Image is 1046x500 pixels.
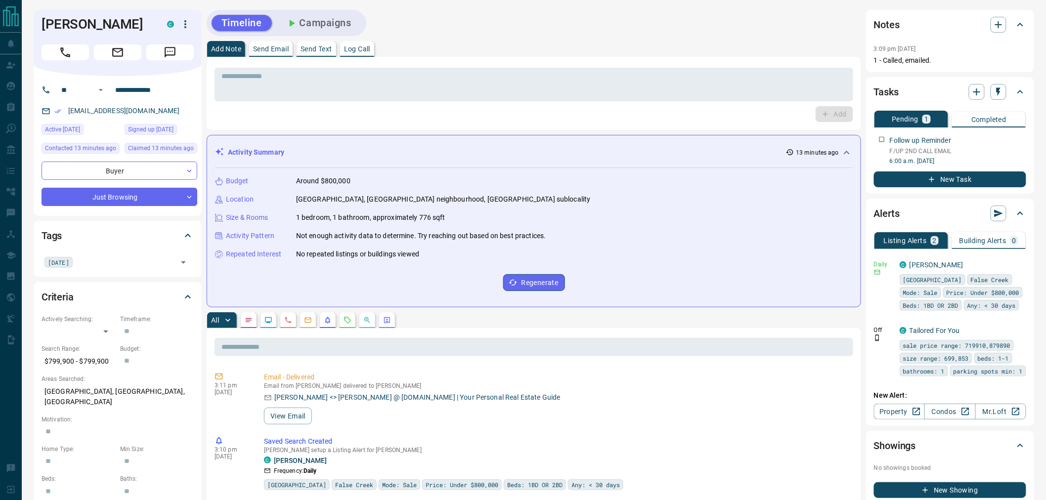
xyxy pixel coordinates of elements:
[68,107,180,115] a: [EMAIL_ADDRESS][DOMAIN_NAME]
[42,124,120,138] div: Fri Oct 10 2025
[276,15,361,31] button: Campaigns
[924,116,928,123] p: 1
[253,45,289,52] p: Send Email
[874,17,900,33] h2: Notes
[344,316,351,324] svg: Requests
[125,143,197,157] div: Tue Oct 14 2025
[874,80,1026,104] div: Tasks
[45,125,80,134] span: Active [DATE]
[274,457,327,464] a: [PERSON_NAME]
[45,143,116,153] span: Contacted 13 minutes ago
[903,275,962,285] span: [GEOGRAPHIC_DATA]
[42,353,115,370] p: $799,900 - $799,900
[304,316,312,324] svg: Emails
[978,353,1009,363] span: beds: 1-1
[215,382,249,389] p: 3:11 pm
[426,480,498,490] span: Price: Under $800,000
[900,261,907,268] div: condos.ca
[226,231,274,241] p: Activity Pattern
[264,372,849,382] p: Email - Delivered
[211,317,219,324] p: All
[874,269,881,276] svg: Email
[301,45,332,52] p: Send Text
[971,116,1006,123] p: Completed
[176,255,190,269] button: Open
[226,176,249,186] p: Budget
[284,316,292,324] svg: Calls
[933,237,937,244] p: 2
[363,316,371,324] svg: Opportunities
[924,404,975,419] a: Condos
[274,466,317,475] p: Frequency:
[874,463,1026,472] p: No showings booked
[215,446,249,453] p: 3:10 pm
[874,438,916,454] h2: Showings
[42,224,194,248] div: Tags
[304,467,317,474] strong: Daily
[324,316,332,324] svg: Listing Alerts
[125,124,197,138] div: Fri Oct 10 2025
[296,231,546,241] p: Not enough activity data to determine. Try reaching out based on best practices.
[971,275,1009,285] span: False Creek
[874,326,894,334] p: Off
[890,147,1026,156] p: F/UP 2ND CALL EMAIL
[874,45,916,52] p: 3:09 pm [DATE]
[874,482,1026,498] button: New Showing
[245,316,253,324] svg: Notes
[571,480,620,490] span: Any: < 30 days
[42,445,115,454] p: Home Type:
[42,228,62,244] h2: Tags
[226,249,281,259] p: Repeated Interest
[42,383,194,410] p: [GEOGRAPHIC_DATA], [GEOGRAPHIC_DATA], [GEOGRAPHIC_DATA]
[274,392,561,403] p: [PERSON_NAME] <> [PERSON_NAME] @ [DOMAIN_NAME] | Your Personal Real Estate Guide
[890,135,951,146] p: Follow up Reminder
[94,44,141,60] span: Email
[296,194,591,205] p: [GEOGRAPHIC_DATA], [GEOGRAPHIC_DATA] neighbourhood, [GEOGRAPHIC_DATA] sublocality
[120,315,194,324] p: Timeframe:
[228,147,284,158] p: Activity Summary
[42,375,194,383] p: Areas Searched:
[42,415,194,424] p: Motivation:
[884,237,927,244] p: Listing Alerts
[264,457,271,463] div: condos.ca
[874,13,1026,37] div: Notes
[42,344,115,353] p: Search Range:
[890,157,1026,166] p: 6:00 a.m. [DATE]
[335,480,373,490] span: False Creek
[95,84,107,96] button: Open
[296,212,445,223] p: 1 bedroom, 1 bathroom, approximately 776 sqft
[215,143,853,162] div: Activity Summary13 minutes ago
[226,194,254,205] p: Location
[226,212,268,223] p: Size & Rooms
[954,366,1023,376] span: parking spots min: 1
[503,274,565,291] button: Regenerate
[900,327,907,334] div: condos.ca
[42,474,115,483] p: Beds:
[264,316,272,324] svg: Lead Browsing Activity
[959,237,1006,244] p: Building Alerts
[796,148,839,157] p: 13 minutes ago
[874,334,881,341] svg: Push Notification Only
[344,45,370,52] p: Log Call
[54,108,61,115] svg: Email Verified
[874,434,1026,458] div: Showings
[42,285,194,309] div: Criteria
[903,300,959,310] span: Beds: 1BD OR 2BD
[42,143,120,157] div: Tue Oct 14 2025
[382,480,417,490] span: Mode: Sale
[967,300,1016,310] span: Any: < 30 days
[42,315,115,324] p: Actively Searching:
[215,389,249,396] p: [DATE]
[296,249,419,259] p: No repeated listings or buildings viewed
[264,447,849,454] p: [PERSON_NAME] setup a Listing Alert for [PERSON_NAME]
[874,206,900,221] h2: Alerts
[212,15,272,31] button: Timeline
[947,288,1019,297] span: Price: Under $800,000
[874,404,925,419] a: Property
[383,316,391,324] svg: Agent Actions
[874,84,899,100] h2: Tasks
[215,453,249,460] p: [DATE]
[296,176,350,186] p: Around $800,000
[910,327,960,334] a: Tailored For You
[267,480,326,490] span: [GEOGRAPHIC_DATA]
